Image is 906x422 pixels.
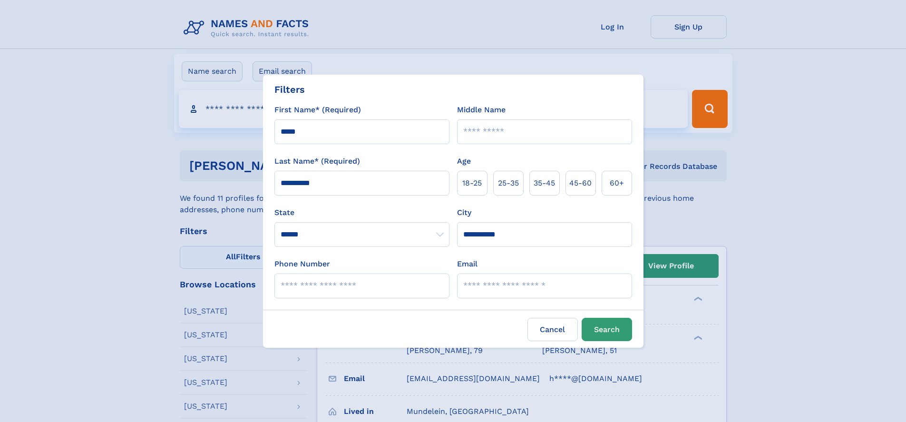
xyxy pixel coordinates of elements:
span: 25‑35 [498,177,519,189]
label: Phone Number [274,258,330,270]
label: Age [457,156,471,167]
button: Search [582,318,632,341]
label: Last Name* (Required) [274,156,360,167]
span: 18‑25 [462,177,482,189]
span: 45‑60 [569,177,592,189]
label: City [457,207,471,218]
span: 35‑45 [534,177,555,189]
label: First Name* (Required) [274,104,361,116]
div: Filters [274,82,305,97]
label: Email [457,258,477,270]
span: 60+ [610,177,624,189]
label: Cancel [527,318,578,341]
label: Middle Name [457,104,506,116]
label: State [274,207,449,218]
